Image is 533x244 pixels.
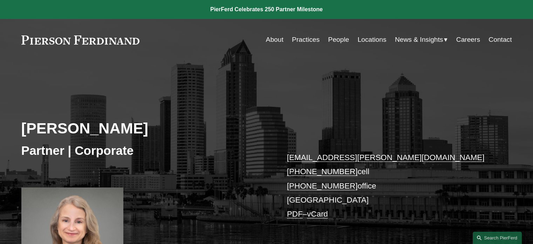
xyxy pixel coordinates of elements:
a: Contact [488,33,512,46]
a: [EMAIL_ADDRESS][PERSON_NAME][DOMAIN_NAME] [287,153,485,162]
p: cell office [GEOGRAPHIC_DATA] – [287,151,491,222]
a: Locations [357,33,386,46]
a: PDF [287,210,303,218]
a: About [266,33,283,46]
h3: Partner | Corporate [21,143,267,158]
span: News & Insights [395,34,443,46]
a: [PHONE_NUMBER] [287,182,358,190]
a: vCard [307,210,328,218]
a: Careers [456,33,480,46]
a: folder dropdown [395,33,448,46]
a: Practices [292,33,320,46]
h2: [PERSON_NAME] [21,119,267,137]
a: People [328,33,349,46]
a: Search this site [473,232,522,244]
a: [PHONE_NUMBER] [287,167,358,176]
